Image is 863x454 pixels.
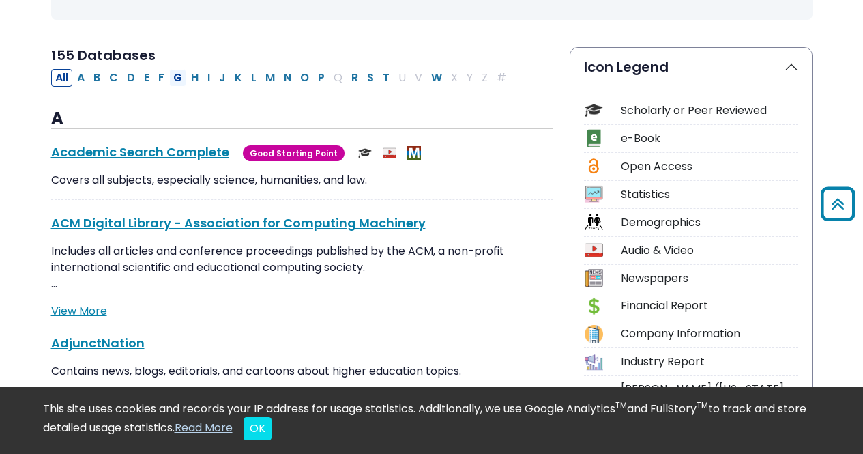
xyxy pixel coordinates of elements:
[585,269,603,287] img: Icon Newspapers
[407,146,421,160] img: MeL (Michigan electronic Library)
[585,157,602,175] img: Icon Open Access
[621,270,798,287] div: Newspapers
[51,243,553,292] p: Includes all articles and conference proceedings published by the ACM, a non-profit international...
[358,146,372,160] img: Scholarly or Peer Reviewed
[43,401,821,440] div: This site uses cookies and records your IP address for usage statistics. Additionally, we use Goo...
[379,69,394,87] button: Filter Results T
[621,186,798,203] div: Statistics
[105,69,122,87] button: Filter Results C
[621,242,798,259] div: Audio & Video
[203,69,214,87] button: Filter Results I
[169,69,186,87] button: Filter Results G
[51,335,145,352] a: AdjunctNation
[615,399,627,411] sup: TM
[621,298,798,314] div: Financial Report
[585,129,603,147] img: Icon e-Book
[621,102,798,119] div: Scholarly or Peer Reviewed
[89,69,104,87] button: Filter Results B
[175,420,233,436] a: Read More
[123,69,139,87] button: Filter Results D
[215,69,230,87] button: Filter Results J
[585,325,603,343] img: Icon Company Information
[621,354,798,370] div: Industry Report
[296,69,313,87] button: Filter Results O
[51,46,156,65] span: 155 Databases
[363,69,378,87] button: Filter Results S
[244,417,272,440] button: Close
[187,69,203,87] button: Filter Results H
[51,303,107,319] a: View More
[621,326,798,342] div: Company Information
[585,241,603,259] img: Icon Audio & Video
[585,185,603,203] img: Icon Statistics
[621,158,798,175] div: Open Access
[570,48,812,86] button: Icon Legend
[231,69,246,87] button: Filter Results K
[585,101,603,119] img: Icon Scholarly or Peer Reviewed
[261,69,279,87] button: Filter Results M
[247,69,261,87] button: Filter Results L
[51,214,426,231] a: ACM Digital Library - Association for Computing Machinery
[51,109,553,129] h3: A
[73,69,89,87] button: Filter Results A
[585,213,603,231] img: Icon Demographics
[697,399,708,411] sup: TM
[347,69,362,87] button: Filter Results R
[621,381,798,414] div: [PERSON_NAME] ([US_STATE] electronic Library)
[585,297,603,315] img: Icon Financial Report
[51,172,553,188] p: Covers all subjects, especially science, humanities, and law.
[383,146,396,160] img: Audio & Video
[314,69,329,87] button: Filter Results P
[427,69,446,87] button: Filter Results W
[154,69,169,87] button: Filter Results F
[243,145,345,161] span: Good Starting Point
[816,193,860,215] a: Back to Top
[51,143,229,160] a: Academic Search Complete
[621,130,798,147] div: e-Book
[280,69,295,87] button: Filter Results N
[140,69,153,87] button: Filter Results E
[621,214,798,231] div: Demographics
[585,353,603,371] img: Icon Industry Report
[51,69,512,85] div: Alpha-list to filter by first letter of database name
[51,69,72,87] button: All
[51,363,553,380] p: Contains news, blogs, editorials, and cartoons about higher education topics.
